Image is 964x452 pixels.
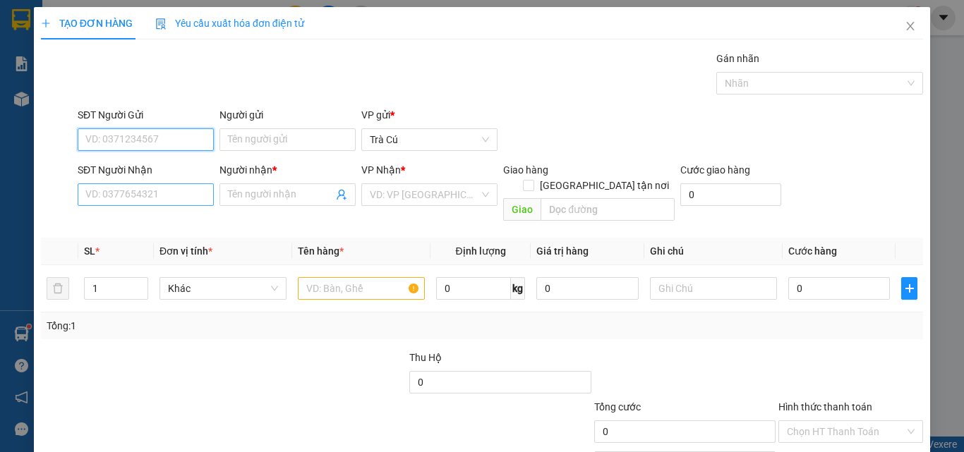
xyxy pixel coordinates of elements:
[90,89,236,109] div: 40.000
[901,277,917,300] button: plus
[47,318,373,334] div: Tổng: 1
[92,12,235,44] div: [GEOGRAPHIC_DATA]
[905,20,916,32] span: close
[92,61,235,80] div: 0931176442
[361,107,498,123] div: VP gửi
[503,198,541,221] span: Giao
[12,13,34,28] span: Gửi:
[168,278,278,299] span: Khác
[788,245,837,257] span: Cước hàng
[409,352,442,363] span: Thu Hộ
[78,107,214,123] div: SĐT Người Gửi
[41,18,51,28] span: plus
[12,12,82,29] div: Trà Cú
[455,245,505,257] span: Định lượng
[644,238,783,265] th: Ghi chú
[155,18,304,29] span: Yêu cầu xuất hóa đơn điện tử
[159,245,212,257] span: Đơn vị tính
[47,277,69,300] button: delete
[78,162,214,178] div: SĐT Người Nhận
[594,401,641,413] span: Tổng cước
[84,245,95,257] span: SL
[41,18,133,29] span: TẠO ĐƠN HÀNG
[541,198,675,221] input: Dọc đường
[536,245,589,257] span: Giá trị hàng
[536,277,638,300] input: 0
[336,189,347,200] span: user-add
[90,92,109,107] span: CC :
[155,18,167,30] img: icon
[12,29,82,46] div: HUỆ
[778,401,872,413] label: Hình thức thanh toán
[503,164,548,176] span: Giao hàng
[891,7,930,47] button: Close
[511,277,525,300] span: kg
[298,277,425,300] input: VD: Bàn, Ghế
[92,44,235,61] div: TRUNG
[716,53,759,64] label: Gán nhãn
[680,164,750,176] label: Cước giao hàng
[534,178,675,193] span: [GEOGRAPHIC_DATA] tận nơi
[650,277,777,300] input: Ghi Chú
[361,164,401,176] span: VP Nhận
[680,183,781,206] input: Cước giao hàng
[298,245,344,257] span: Tên hàng
[219,162,356,178] div: Người nhận
[219,107,356,123] div: Người gửi
[370,129,489,150] span: Trà Cú
[92,12,126,27] span: Nhận:
[902,283,917,294] span: plus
